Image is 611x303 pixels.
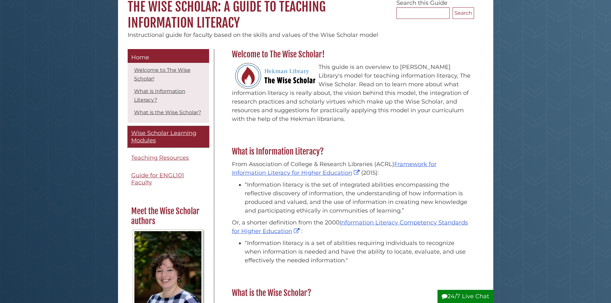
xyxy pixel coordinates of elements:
[128,206,208,226] h2: Meet the Wise Scholar authors
[134,88,185,103] a: What is Information Literacy?
[131,154,189,161] span: Teaching Resources
[232,161,437,176] a: Framework for Information Literacy for Higher Education
[232,219,468,235] a: Information Literacy Competency Standards for Higher Education
[453,7,474,19] button: Search
[128,168,209,190] a: Guide for ENGL101 Faculty
[232,160,471,177] p: From Association of College & Research Libraries (ACRL) (2015):
[128,151,209,165] a: Teaching Resources
[437,290,493,303] button: 24/7 Live Chat
[131,172,184,186] span: Guide for ENGL101 Faculty
[245,239,471,265] li: “Information literacy is a set of abilities requiring individuals to recognize when information i...
[131,130,196,144] span: Wise Scholar Learning Modules
[131,54,149,61] span: Home
[134,67,191,82] a: Welcome to The Wise Scholar!
[229,288,474,298] h2: What is the Wise Scholar?
[134,109,201,115] a: What is the Wise Scholar?
[232,63,471,123] p: This guide is an overview to [PERSON_NAME] Library's model for teaching information literacy, The...
[232,218,471,236] p: Or, a shorter definition from the 2000 :
[128,126,209,147] a: Wise Scholar Learning Modules
[245,181,471,215] li: “Information literacy is the set of integrated abilities encompassing the reflective discovery of...
[229,147,474,157] h2: What is Information Literacy?
[229,49,474,60] h2: Welcome to The Wise Scholar!
[128,31,378,38] span: Instructional guide for faculty based on the skills and values of the Wise Scholar model
[128,49,209,63] a: Home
